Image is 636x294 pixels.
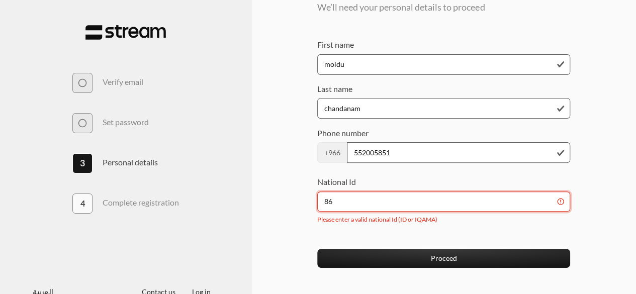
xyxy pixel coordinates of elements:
h3: Set password [103,117,149,127]
label: Phone number [317,127,369,139]
input: xxxxxxxxxx [317,191,570,212]
h3: Personal details [103,157,158,167]
label: First name [317,39,354,51]
label: Last name [317,83,352,95]
input: Enter your phone number [347,142,570,163]
span: +966 [317,142,347,163]
h3: Verify email [103,77,143,86]
div: Please enter a valid national Id (ID or IQAMA) [317,215,570,225]
h5: We’ll need your personal details to proceed [317,2,570,13]
img: Stream Pay [85,25,166,40]
span: 3 [80,157,85,170]
label: National Id [317,176,356,188]
span: 4 [80,198,85,210]
button: Proceed [317,249,570,267]
h3: Complete registration [103,198,179,207]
